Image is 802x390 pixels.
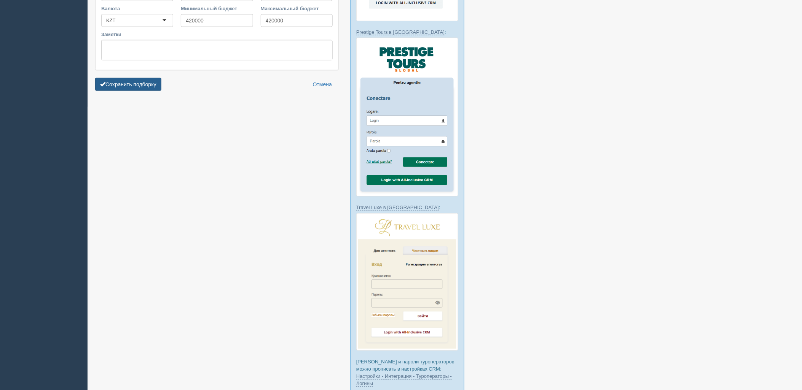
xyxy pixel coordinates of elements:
[356,358,458,387] p: [PERSON_NAME] и пароли туроператоров можно прописать в настройках CRM:
[181,5,253,12] label: Минимальный бюджет
[356,38,458,197] img: prestige-tours-login-via-crm-for-travel-agents.png
[356,29,445,35] a: Prestige Tours в [GEOGRAPHIC_DATA]
[101,5,173,12] label: Валюта
[356,213,458,351] img: travel-luxe-%D0%BB%D0%BE%D0%B3%D0%B8%D0%BD-%D1%87%D0%B5%D1%80%D0%B5%D0%B7-%D1%81%D1%80%D0%BC-%D0%...
[356,374,452,387] a: Настройки - Интеграция - Туроператоры - Логины
[261,5,333,12] label: Максимальный бюджет
[95,78,161,91] button: Сохранить подборку
[101,31,333,38] label: Заметки
[308,78,337,91] a: Отмена
[356,29,458,36] p: :
[356,205,439,211] a: Travel Luxe в [GEOGRAPHIC_DATA]
[106,17,116,24] div: KZT
[356,204,458,211] p: :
